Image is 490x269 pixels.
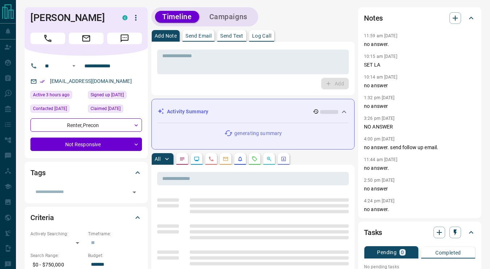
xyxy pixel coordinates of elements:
[364,123,476,131] p: NO ANSWER
[88,252,142,259] p: Budget:
[30,118,142,132] div: Renter , Precon
[33,91,70,98] span: Active 3 hours ago
[91,91,124,98] span: Signed up [DATE]
[364,144,476,151] p: no answer. send follow up email.
[30,105,84,115] div: Thu Jul 03 2025
[30,33,65,44] span: Call
[88,231,142,237] p: Timeframe:
[234,130,282,137] p: generating summary
[364,33,397,38] p: 11:59 am [DATE]
[252,33,271,38] p: Log Call
[158,105,348,118] div: Activity Summary
[69,33,104,44] span: Email
[364,178,395,183] p: 2:50 pm [DATE]
[364,61,476,69] p: SET LA
[252,156,257,162] svg: Requests
[364,206,476,213] p: no answer.
[364,224,476,241] div: Tasks
[364,157,397,162] p: 11:44 am [DATE]
[364,95,395,100] p: 1:32 pm [DATE]
[377,250,397,255] p: Pending
[364,116,395,121] p: 3:26 pm [DATE]
[364,82,476,89] p: no answer
[223,156,229,162] svg: Emails
[401,250,404,255] p: 0
[167,108,208,115] p: Activity Summary
[30,167,45,178] h2: Tags
[30,164,142,181] div: Tags
[107,33,142,44] span: Message
[364,75,397,80] p: 10:14 am [DATE]
[30,212,54,223] h2: Criteria
[50,78,132,84] a: [EMAIL_ADDRESS][DOMAIN_NAME]
[179,156,185,162] svg: Notes
[364,54,397,59] p: 10:15 am [DATE]
[220,33,243,38] p: Send Text
[185,33,212,38] p: Send Email
[30,138,142,151] div: Not Responsive
[88,91,142,101] div: Thu Apr 05 2018
[364,227,382,238] h2: Tasks
[30,231,84,237] p: Actively Searching:
[237,156,243,162] svg: Listing Alerts
[155,11,199,23] button: Timeline
[30,252,84,259] p: Search Range:
[33,105,67,112] span: Contacted [DATE]
[88,105,142,115] div: Sat Apr 07 2018
[364,9,476,27] div: Notes
[364,164,476,172] p: no answer.
[364,136,395,142] p: 4:00 pm [DATE]
[30,12,112,24] h1: [PERSON_NAME]
[30,209,142,226] div: Criteria
[435,250,461,255] p: Completed
[364,102,476,110] p: no answer
[91,105,121,112] span: Claimed [DATE]
[364,198,395,203] p: 4:24 pm [DATE]
[194,156,200,162] svg: Lead Browsing Activity
[208,156,214,162] svg: Calls
[281,156,286,162] svg: Agent Actions
[70,62,78,70] button: Open
[30,91,84,101] div: Tue Aug 12 2025
[155,33,177,38] p: Add Note
[122,15,127,20] div: condos.ca
[155,156,160,161] p: All
[364,185,476,193] p: no answer
[129,187,139,197] button: Open
[364,41,476,48] p: no answer.
[40,79,45,84] svg: Email Verified
[202,11,255,23] button: Campaigns
[266,156,272,162] svg: Opportunities
[364,12,383,24] h2: Notes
